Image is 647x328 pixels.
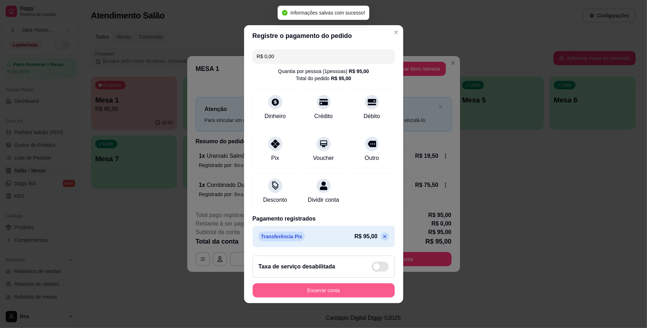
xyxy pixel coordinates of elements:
[331,75,351,82] div: R$ 95,00
[263,196,287,204] div: Desconto
[271,154,279,162] div: Pix
[244,25,403,46] header: Registre o pagamento do pedido
[365,154,379,162] div: Outro
[290,10,365,16] span: Informações salvas com sucesso!
[313,154,334,162] div: Voucher
[314,112,333,121] div: Crédito
[265,112,286,121] div: Dinheiro
[349,68,369,75] div: R$ 95,00
[296,75,351,82] div: Total do pedido
[257,49,390,63] input: Ex.: hambúrguer de cordeiro
[355,232,378,241] p: R$ 95,00
[253,283,395,298] button: Encerrar conta
[259,262,335,271] h2: Taxa de serviço desabilitada
[363,112,380,121] div: Débito
[278,68,369,75] div: Quantia por pessoa ( 1 pessoas)
[258,232,305,241] p: Transferência Pix
[308,196,339,204] div: Dividir conta
[282,10,287,16] span: check-circle
[390,27,402,38] button: Close
[253,215,395,223] p: Pagamento registrados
